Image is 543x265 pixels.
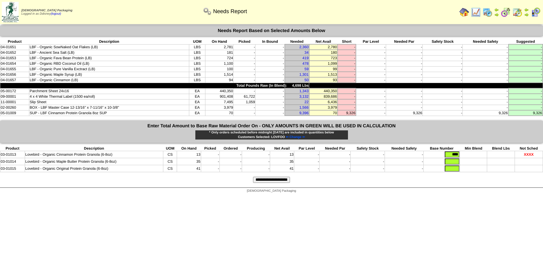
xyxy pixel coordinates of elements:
[189,88,205,94] td: EA
[219,146,242,151] th: Ordered
[338,44,356,50] td: -
[29,44,189,50] td: LBF - Organic SowNaked Oat Flakes (LB)
[524,7,529,12] img: arrowleft.gif
[423,110,463,116] td: -
[356,99,386,105] td: -
[423,105,463,110] td: -
[285,39,309,44] th: Needed
[213,8,247,15] span: Needs Report
[515,146,543,151] th: Not Sched
[309,77,338,83] td: 93
[299,94,309,99] a: 3,132
[205,61,233,66] td: 1,100
[29,77,189,83] td: LBF - Organic Cinnamon (LB)
[189,50,205,55] td: LBS
[356,110,386,116] td: -
[299,72,309,77] a: 1,301
[242,151,270,158] td: -
[299,89,309,93] a: 1,343
[463,105,509,110] td: -
[338,110,356,116] td: 9,326
[255,77,285,83] td: -
[29,55,189,61] td: LBF - Organic Fava Bean Protein (LB)
[386,110,422,116] td: 9,326
[509,110,543,116] td: 9,326
[356,94,386,99] td: -
[201,146,219,151] th: Picked
[305,100,309,104] a: 22
[459,7,469,17] img: home.gif
[163,158,177,165] td: CS
[233,72,255,77] td: -
[270,151,294,158] td: 13
[25,151,163,158] td: Lovebird - Organic Cinnamon Protein Granola (6-8oz)
[25,165,163,172] td: Lovebird - Organic Original Protein Granola (6-8oz)
[338,94,356,99] td: -
[255,50,285,55] td: -
[309,61,338,66] td: 1,099
[305,78,309,82] a: 50
[29,61,189,66] td: LBF - Organic RBD Coconut Oil (LB)
[0,99,29,105] td: 11-00001
[0,50,29,55] td: 04-01652
[463,55,509,61] td: -
[351,146,385,151] th: Safety Stock
[51,12,61,16] a: (logout)
[356,105,386,110] td: -
[205,72,233,77] td: 1,514
[509,61,543,66] td: -
[294,151,319,158] td: -
[29,66,189,72] td: LBF - Organic Pure Vanilla Exctract (LB)
[0,83,309,88] td: Total Pounds Raw (In Blend): 4,698 Lbs
[309,94,338,99] td: 839,686
[189,105,205,110] td: EA
[309,50,338,55] td: 180
[294,158,319,165] td: -
[423,72,463,77] td: -
[233,88,255,94] td: -
[233,77,255,83] td: -
[385,146,423,151] th: Needed Safety
[351,151,385,158] td: -
[309,44,338,50] td: 2,780
[423,50,463,55] td: -
[177,146,201,151] th: On Hand
[320,151,351,158] td: -
[205,50,233,55] td: 181
[385,158,423,165] td: -
[205,55,233,61] td: 724
[201,151,219,158] td: -
[189,61,205,66] td: LBS
[423,66,463,72] td: -
[309,99,338,105] td: 6,436
[233,61,255,66] td: -
[338,66,356,72] td: -
[233,66,255,72] td: -
[509,55,543,61] td: -
[205,88,233,94] td: 440,350
[509,72,543,77] td: -
[255,88,285,94] td: -
[494,12,499,17] img: arrowright.gif
[255,55,285,61] td: -
[531,7,541,17] img: calendarcustomer.gif
[0,77,29,83] td: 04-01657
[338,88,356,94] td: -
[29,110,189,116] td: SUP - LBF Cinnamon Protein Granola 8oz SUP
[338,50,356,55] td: -
[338,39,356,44] th: Short
[302,61,309,66] a: 478
[270,158,294,165] td: 35
[423,99,463,105] td: -
[309,88,338,94] td: 440,350
[356,77,386,83] td: -
[0,146,25,151] th: Product
[294,146,319,151] th: Par Level
[351,158,385,165] td: -
[29,72,189,77] td: LBF - Organic Maple Syrup (LB)
[163,165,177,172] td: CS
[0,55,29,61] td: 04-01653
[219,165,242,172] td: -
[189,99,205,105] td: EA
[463,94,509,99] td: -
